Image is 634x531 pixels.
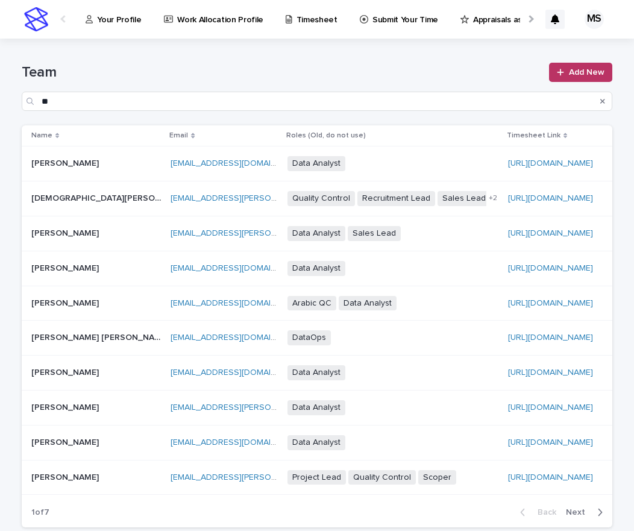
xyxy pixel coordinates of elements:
p: [PERSON_NAME] [31,156,101,169]
span: Data Analyst [287,156,345,171]
div: MS [585,10,604,29]
p: [PERSON_NAME] [31,435,101,448]
span: DataOps [287,330,331,345]
a: [EMAIL_ADDRESS][DOMAIN_NAME] [171,333,307,342]
tr: [PERSON_NAME][PERSON_NAME] [EMAIL_ADDRESS][PERSON_NAME] Data AnalystSales Lead[URL][DOMAIN_NAME] [22,216,612,251]
span: Data Analyst [339,296,397,311]
span: Data Analyst [287,435,345,450]
a: [EMAIL_ADDRESS][PERSON_NAME] [171,473,307,482]
a: [EMAIL_ADDRESS][DOMAIN_NAME] [171,159,307,168]
p: [PERSON_NAME] [31,365,101,378]
a: [URL][DOMAIN_NAME] [508,438,593,447]
p: Roles (Old, do not use) [286,129,366,142]
p: Name [31,129,52,142]
input: Search [22,92,612,111]
tr: [PERSON_NAME] [PERSON_NAME][PERSON_NAME] [PERSON_NAME] [EMAIL_ADDRESS][DOMAIN_NAME] DataOps[URL][... [22,321,612,356]
p: [PERSON_NAME] [31,296,101,309]
h1: Team [22,64,542,81]
a: [EMAIL_ADDRESS][DOMAIN_NAME] [171,368,307,377]
span: Sales Lead [348,226,401,241]
span: Quality Control [287,191,355,206]
tr: [DEMOGRAPHIC_DATA][PERSON_NAME][DEMOGRAPHIC_DATA][PERSON_NAME] [EMAIL_ADDRESS][PERSON_NAME] Quali... [22,181,612,216]
a: [URL][DOMAIN_NAME] [508,229,593,237]
span: Data Analyst [287,226,345,241]
p: Timesheet Link [507,129,560,142]
p: Reham Sayed Aly Sayed [31,330,163,343]
span: Scoper [418,470,456,485]
span: Data Analyst [287,400,345,415]
span: + 2 [489,195,497,202]
p: [DEMOGRAPHIC_DATA][PERSON_NAME] [31,191,163,204]
tr: [PERSON_NAME][PERSON_NAME] [EMAIL_ADDRESS][DOMAIN_NAME] Data Analyst[URL][DOMAIN_NAME] [22,146,612,181]
a: [URL][DOMAIN_NAME] [508,473,593,482]
a: [URL][DOMAIN_NAME] [508,333,593,342]
a: [EMAIL_ADDRESS][PERSON_NAME] [171,194,307,203]
a: [URL][DOMAIN_NAME] [508,403,593,412]
a: [URL][DOMAIN_NAME] [508,264,593,272]
p: [PERSON_NAME] [31,261,101,274]
p: Email [169,129,188,142]
p: [PERSON_NAME] [31,226,101,239]
span: Quality Control [348,470,416,485]
span: Project Lead [287,470,346,485]
a: [EMAIL_ADDRESS][DOMAIN_NAME] [171,438,307,447]
span: Recruitment Lead [357,191,435,206]
a: [URL][DOMAIN_NAME] [508,299,593,307]
tr: [PERSON_NAME][PERSON_NAME] [EMAIL_ADDRESS][DOMAIN_NAME] Arabic QCData Analyst[URL][DOMAIN_NAME] [22,286,612,321]
span: Arabic QC [287,296,336,311]
a: [EMAIL_ADDRESS][DOMAIN_NAME] [171,299,307,307]
span: Add New [569,68,604,77]
a: [EMAIL_ADDRESS][DOMAIN_NAME] [171,264,307,272]
span: Sales Lead [438,191,491,206]
tr: [PERSON_NAME][PERSON_NAME] [EMAIL_ADDRESS][DOMAIN_NAME] Data Analyst[URL][DOMAIN_NAME] [22,425,612,460]
tr: [PERSON_NAME][PERSON_NAME] [EMAIL_ADDRESS][PERSON_NAME] Data Analyst[URL][DOMAIN_NAME] [22,390,612,425]
tr: [PERSON_NAME][PERSON_NAME] [EMAIL_ADDRESS][DOMAIN_NAME] Data Analyst[URL][DOMAIN_NAME] [22,356,612,391]
span: Back [530,508,556,517]
tr: [PERSON_NAME][PERSON_NAME] [EMAIL_ADDRESS][DOMAIN_NAME] Data Analyst[URL][DOMAIN_NAME] [22,251,612,286]
p: [PERSON_NAME] [31,400,101,413]
button: Back [510,507,561,518]
tr: [PERSON_NAME][PERSON_NAME] [EMAIL_ADDRESS][PERSON_NAME] Project LeadQuality ControlScoper[URL][DO... [22,460,612,495]
span: Data Analyst [287,261,345,276]
a: [EMAIL_ADDRESS][PERSON_NAME] [171,403,307,412]
p: [PERSON_NAME] [31,470,101,483]
a: [EMAIL_ADDRESS][PERSON_NAME] [171,229,307,237]
span: Data Analyst [287,365,345,380]
button: Next [561,507,612,518]
img: stacker-logo-s-only.png [24,7,48,31]
p: 1 of 7 [22,498,59,527]
a: [URL][DOMAIN_NAME] [508,159,593,168]
a: [URL][DOMAIN_NAME] [508,368,593,377]
a: Add New [549,63,612,82]
a: [URL][DOMAIN_NAME] [508,194,593,203]
span: Next [566,508,592,517]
